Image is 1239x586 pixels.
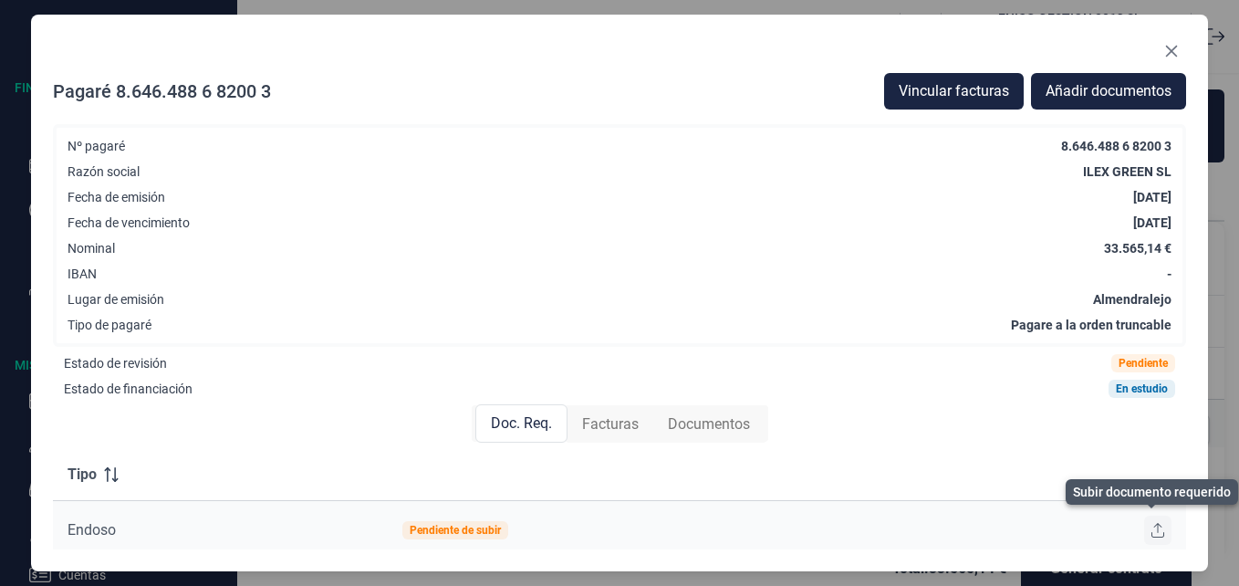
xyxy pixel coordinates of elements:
div: Nº pagaré [68,139,125,153]
div: Pagare a la orden truncable [1011,318,1171,332]
button: Añadir documentos [1031,73,1186,110]
span: Vincular facturas [899,80,1009,102]
span: Facturas [582,413,639,435]
div: Almendralejo [1093,292,1171,307]
div: ILEX GREEN SL [1083,164,1171,179]
div: Facturas [567,406,653,443]
div: Pendiente de subir [410,525,501,536]
span: Tipo [68,464,97,486]
div: Documentos [653,406,765,443]
span: Documentos [668,413,750,435]
div: 33.565,14 € [1104,241,1171,256]
div: Estado de financiación [64,382,193,396]
span: Doc. Req. [491,413,552,434]
div: Pagaré 8.646.488 6 8200 3 [53,78,271,104]
div: Razón social [68,164,140,179]
button: Close [1157,37,1186,66]
div: Fecha de emisión [68,190,165,204]
div: - [1167,267,1171,281]
div: Doc. Req. [475,404,567,443]
div: 8.646.488 6 8200 3 [1061,139,1171,153]
div: Pendiente [1119,358,1168,369]
div: IBAN [68,267,97,281]
div: [DATE] [1133,215,1171,230]
div: Lugar de emisión [68,292,164,307]
span: Añadir documentos [1046,80,1171,102]
div: Fecha de vencimiento [68,215,190,230]
span: Endoso [68,521,116,539]
div: Tipo de pagaré [68,318,151,332]
button: Vincular facturas [884,73,1024,110]
div: Estado de revisión [64,356,167,371]
div: Nominal [68,241,115,256]
div: [DATE] [1133,190,1171,204]
div: En estudio [1116,383,1168,394]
